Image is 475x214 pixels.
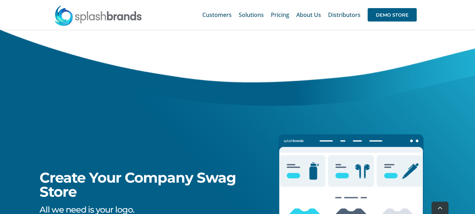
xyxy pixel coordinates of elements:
[368,8,417,22] span: DEMO STORE
[328,12,361,18] span: Distributors
[239,12,264,18] span: Solutions
[202,4,232,26] a: Customers
[328,4,361,26] a: Distributors
[271,12,289,18] span: Pricing
[202,12,232,18] span: Customers
[368,4,417,26] a: DEMO STORE
[54,5,142,26] img: SplashBrands.com Logo
[296,12,321,18] span: About Us
[271,4,289,26] a: Pricing
[202,4,417,26] nav: Main Menu Sticky
[40,169,236,200] span: Create Your Company Swag Store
